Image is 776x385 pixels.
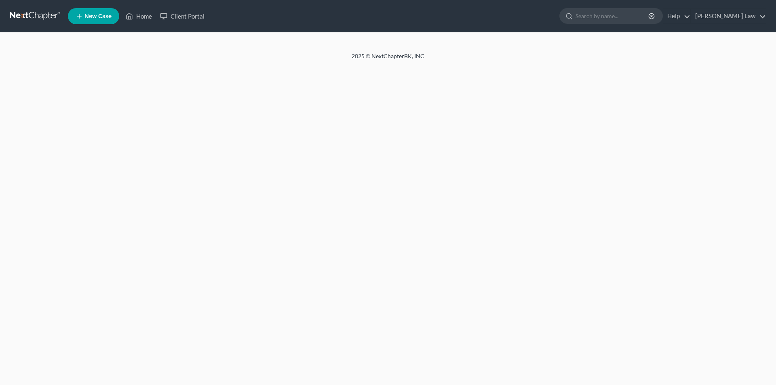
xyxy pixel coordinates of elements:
[84,13,112,19] span: New Case
[691,9,766,23] a: [PERSON_NAME] Law
[576,8,649,23] input: Search by name...
[663,9,690,23] a: Help
[122,9,156,23] a: Home
[156,9,209,23] a: Client Portal
[158,52,618,67] div: 2025 © NextChapterBK, INC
